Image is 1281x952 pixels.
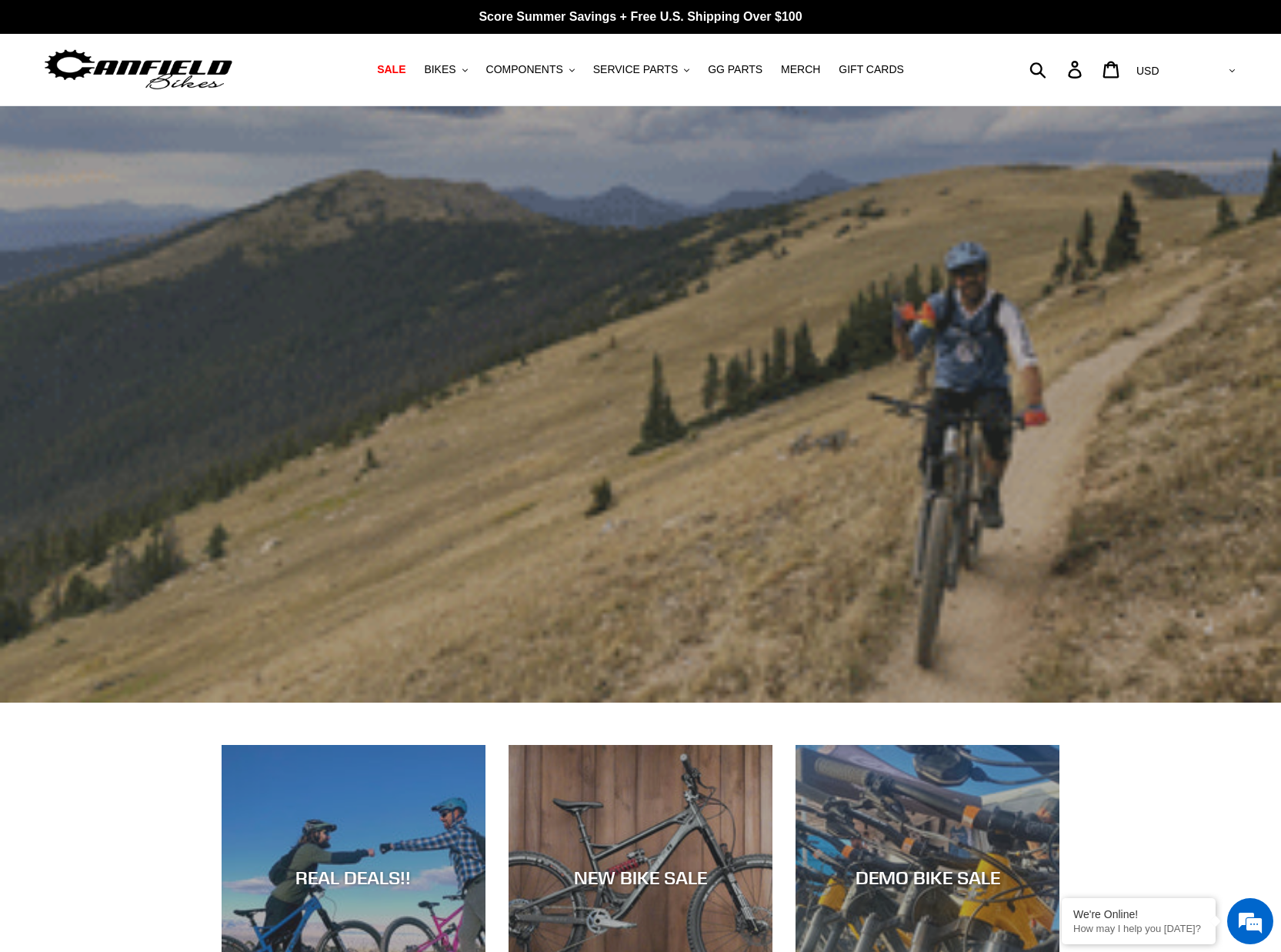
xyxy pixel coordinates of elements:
div: We're Online! [1073,908,1204,920]
div: DEMO BIKE SALE [796,867,1059,889]
img: Canfield Bikes [42,45,235,94]
button: SERVICE PARTS [585,59,697,80]
button: COMPONENTS [479,59,582,80]
input: Search [1038,52,1077,86]
span: GIFT CARDS [839,63,904,76]
p: How may I help you today? [1073,923,1204,934]
button: BIKES [416,59,475,80]
span: SERVICE PARTS [593,63,678,76]
div: NEW BIKE SALE [509,867,772,889]
a: GG PARTS [700,59,770,80]
span: MERCH [781,63,820,76]
a: GIFT CARDS [831,59,912,80]
a: SALE [369,59,413,80]
div: REAL DEALS!! [222,867,485,889]
a: MERCH [773,59,828,80]
span: SALE [377,63,405,76]
span: COMPONENTS [486,63,563,76]
span: GG PARTS [708,63,762,76]
span: BIKES [424,63,455,76]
